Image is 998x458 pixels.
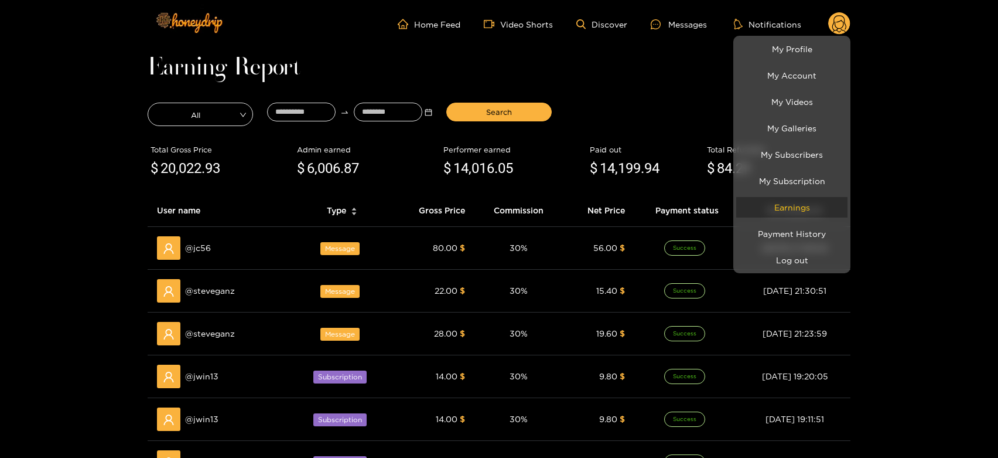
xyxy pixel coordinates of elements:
[736,171,847,191] a: My Subscription
[736,223,847,244] a: Payment History
[736,65,847,86] a: My Account
[736,118,847,138] a: My Galleries
[736,39,847,59] a: My Profile
[736,250,847,270] button: Log out
[736,91,847,112] a: My Videos
[736,144,847,165] a: My Subscribers
[736,197,847,218] a: Earnings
